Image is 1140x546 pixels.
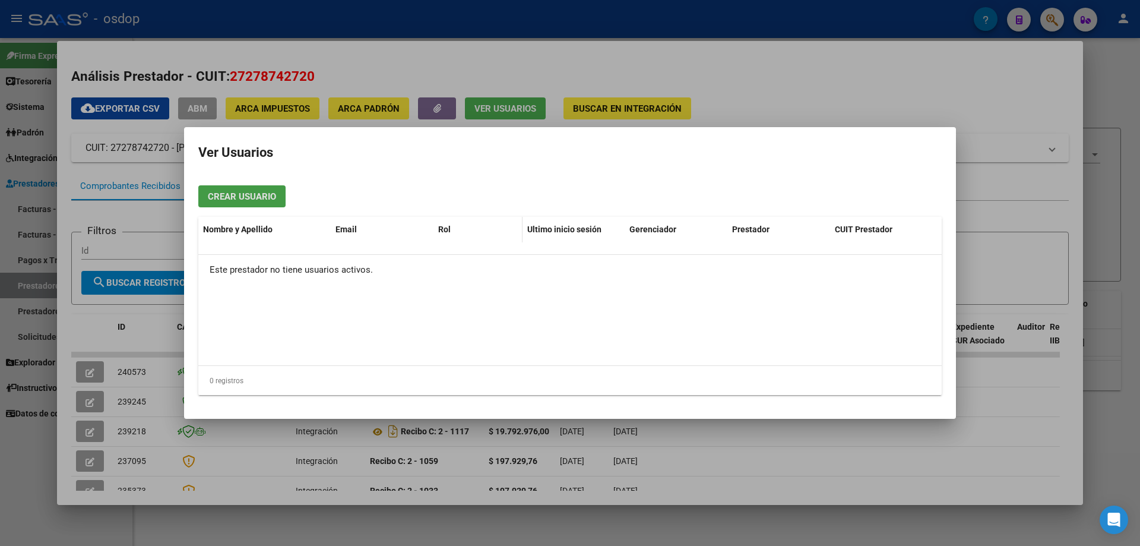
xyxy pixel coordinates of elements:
[527,225,601,234] span: Ultimo inicio sesión
[625,217,727,242] datatable-header-cell: Gerenciador
[331,217,433,242] datatable-header-cell: Email
[732,225,769,234] span: Prestador
[198,141,942,164] h2: Ver Usuarios
[1100,506,1128,534] div: Open Intercom Messenger
[203,225,273,234] span: Nombre y Apellido
[198,217,331,242] datatable-header-cell: Nombre y Apellido
[522,217,625,242] datatable-header-cell: Ultimo inicio sesión
[830,217,933,242] datatable-header-cell: CUIT Prestador
[335,225,357,234] span: Email
[835,225,892,234] span: CUIT Prestador
[198,255,942,285] div: Este prestador no tiene usuarios activos.
[198,185,286,207] button: Crear Usuario
[198,366,942,396] div: 0 registros
[433,217,522,242] datatable-header-cell: Rol
[208,191,276,202] span: Crear Usuario
[727,217,830,242] datatable-header-cell: Prestador
[629,225,676,234] span: Gerenciador
[438,225,451,234] span: Rol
